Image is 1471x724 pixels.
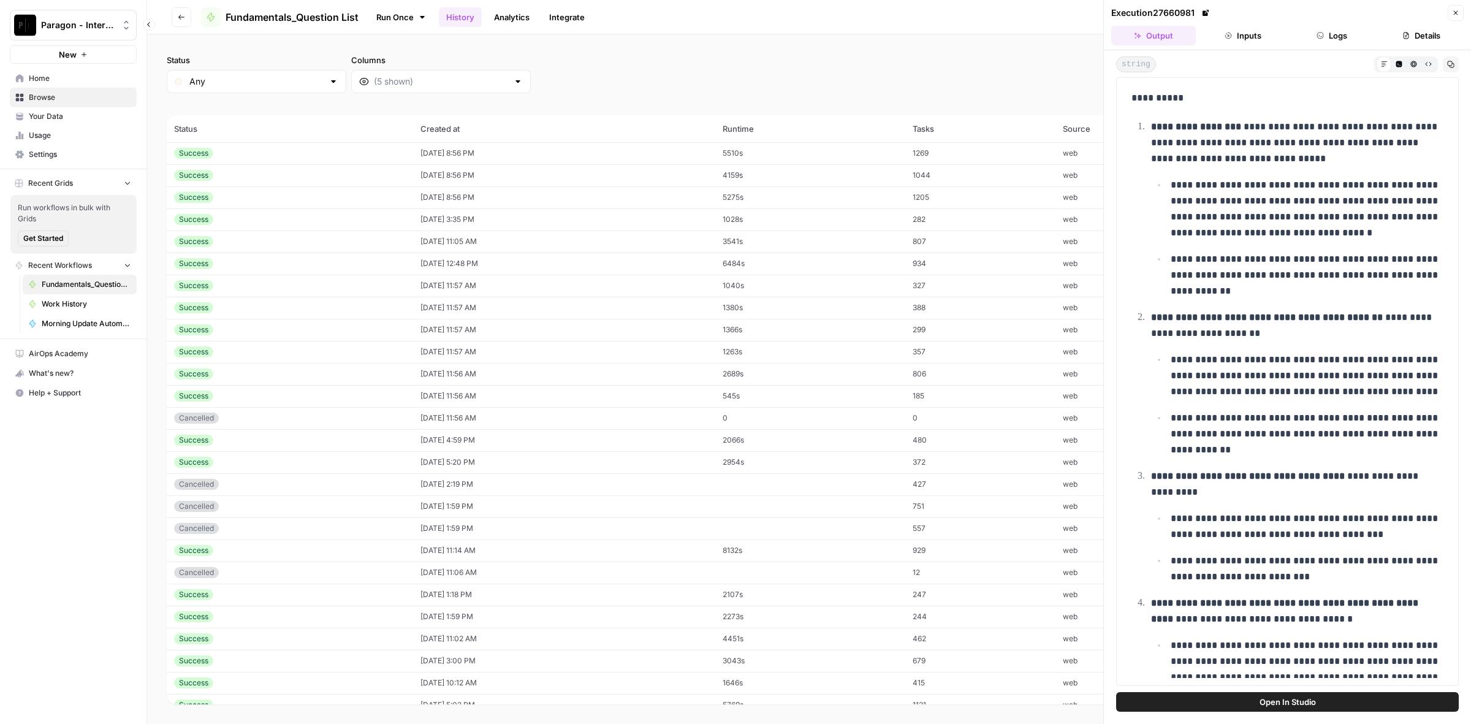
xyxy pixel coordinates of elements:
[413,186,715,208] td: [DATE] 8:56 PM
[905,319,1055,341] td: 299
[905,363,1055,385] td: 806
[174,677,213,688] div: Success
[905,385,1055,407] td: 185
[1116,56,1156,72] span: string
[905,650,1055,672] td: 679
[715,115,906,142] th: Runtime
[189,75,324,88] input: Any
[905,451,1055,473] td: 372
[1055,650,1231,672] td: web
[226,10,359,25] span: Fundamentals_Question List
[10,256,137,275] button: Recent Workflows
[174,545,213,556] div: Success
[174,567,219,578] div: Cancelled
[905,429,1055,451] td: 480
[905,606,1055,628] td: 244
[905,517,1055,539] td: 557
[905,164,1055,186] td: 1044
[10,344,137,364] a: AirOps Academy
[905,562,1055,584] td: 12
[1055,517,1231,539] td: web
[487,7,537,27] a: Analytics
[1055,385,1231,407] td: web
[174,214,213,225] div: Success
[413,584,715,606] td: [DATE] 1:18 PM
[41,19,115,31] span: Paragon - Internal Usage
[905,275,1055,297] td: 327
[10,364,136,383] div: What's new?
[174,589,213,600] div: Success
[174,413,219,424] div: Cancelled
[905,142,1055,164] td: 1269
[1055,186,1231,208] td: web
[413,650,715,672] td: [DATE] 3:00 PM
[413,253,715,275] td: [DATE] 12:48 PM
[174,655,213,666] div: Success
[413,606,715,628] td: [DATE] 1:59 PM
[715,451,906,473] td: 2954s
[1055,429,1231,451] td: web
[1260,696,1316,708] span: Open In Studio
[715,275,906,297] td: 1040s
[905,407,1055,429] td: 0
[1055,694,1231,716] td: web
[715,164,906,186] td: 4159s
[201,7,359,27] a: Fundamentals_Question List
[167,115,413,142] th: Status
[374,75,508,88] input: (5 shown)
[29,348,131,359] span: AirOps Academy
[29,387,131,398] span: Help + Support
[413,429,715,451] td: [DATE] 4:59 PM
[1055,142,1231,164] td: web
[715,231,906,253] td: 3541s
[1055,115,1231,142] th: Source
[413,628,715,650] td: [DATE] 11:02 AM
[167,54,346,66] label: Status
[715,584,906,606] td: 2107s
[905,628,1055,650] td: 462
[413,363,715,385] td: [DATE] 11:56 AM
[905,584,1055,606] td: 247
[715,606,906,628] td: 2273s
[413,385,715,407] td: [DATE] 11:56 AM
[10,69,137,88] a: Home
[905,253,1055,275] td: 934
[715,341,906,363] td: 1263s
[23,275,137,294] a: Fundamentals_Question List
[1111,7,1212,19] div: Execution 27660981
[413,539,715,562] td: [DATE] 11:14 AM
[413,142,715,164] td: [DATE] 8:56 PM
[1055,495,1231,517] td: web
[174,391,213,402] div: Success
[413,694,715,716] td: [DATE] 5:02 PM
[905,115,1055,142] th: Tasks
[1055,672,1231,694] td: web
[174,479,219,490] div: Cancelled
[29,92,131,103] span: Browse
[715,429,906,451] td: 2066s
[542,7,592,27] a: Integrate
[413,341,715,363] td: [DATE] 11:57 AM
[1055,208,1231,231] td: web
[167,93,1451,115] span: (208 records)
[174,258,213,269] div: Success
[1055,319,1231,341] td: web
[439,7,482,27] a: History
[174,699,213,711] div: Success
[1055,628,1231,650] td: web
[905,231,1055,253] td: 807
[351,54,531,66] label: Columns
[42,299,131,310] span: Work History
[10,145,137,164] a: Settings
[1055,606,1231,628] td: web
[174,633,213,644] div: Success
[715,297,906,319] td: 1380s
[715,694,906,716] td: 5769s
[174,457,213,468] div: Success
[10,10,137,40] button: Workspace: Paragon - Internal Usage
[905,186,1055,208] td: 1205
[905,208,1055,231] td: 282
[28,178,73,189] span: Recent Grids
[1111,26,1196,45] button: Output
[10,45,137,64] button: New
